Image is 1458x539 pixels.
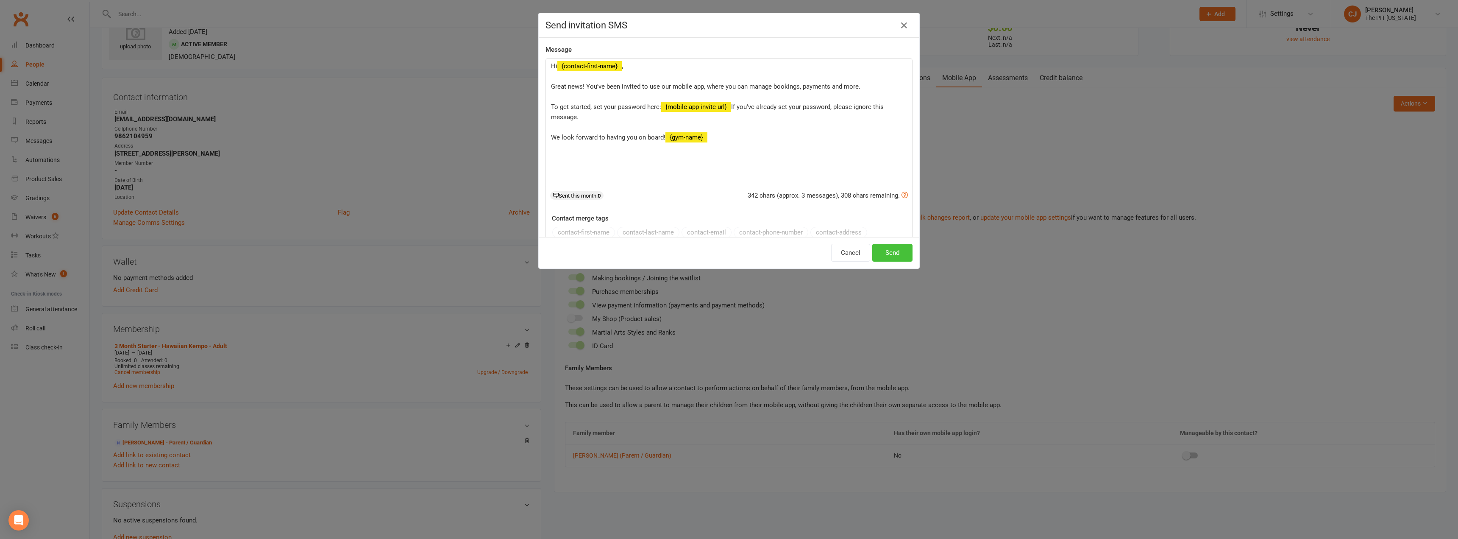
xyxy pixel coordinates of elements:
h4: Send invitation SMS [545,20,913,31]
label: Contact merge tags [552,213,609,223]
div: Sent this month: [550,191,604,200]
button: Send [872,244,913,262]
span: Hi [551,62,557,70]
strong: 0 [598,193,601,199]
span: , Great news! You've been invited to use our mobile app, where you can manage bookings, payments ... [551,62,860,111]
div: 342 chars (approx. 3 messages), 308 chars remaining. [748,190,908,201]
button: Cancel [831,244,870,262]
div: Open Intercom Messenger [8,510,29,531]
label: Message [545,45,572,55]
button: Close [897,19,911,32]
